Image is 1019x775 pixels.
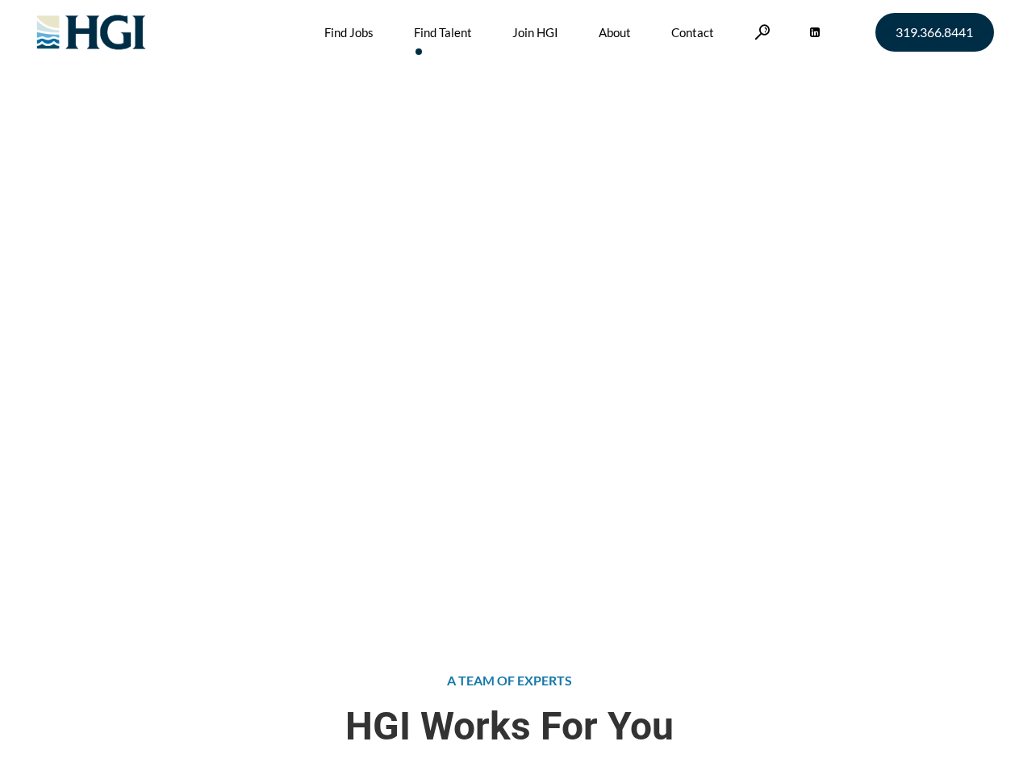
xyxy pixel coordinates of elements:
[875,13,994,52] a: 319.366.8441
[191,129,477,211] span: Attract the Right Talent
[191,220,225,236] a: Home
[191,220,292,236] span: »
[896,26,973,39] span: 319.366.8441
[447,672,572,688] span: A TEAM OF EXPERTS
[231,220,292,236] span: Find Talent
[754,24,771,40] a: Search
[26,704,994,748] span: HGI Works For You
